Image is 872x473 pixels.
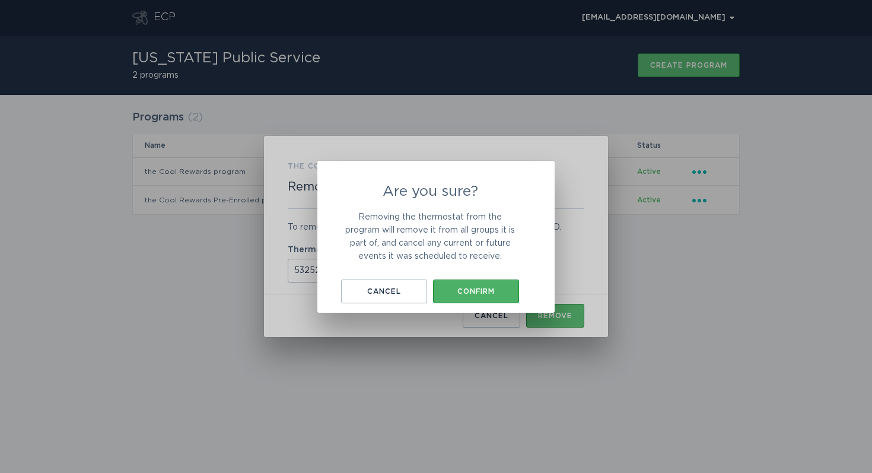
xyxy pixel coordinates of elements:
div: Are you sure? [317,161,555,313]
div: Cancel [347,288,421,295]
button: Confirm [433,280,519,303]
p: Removing the thermostat from the program will remove it from all groups it is part of, and cancel... [341,211,519,263]
h2: Are you sure? [341,185,519,199]
div: Confirm [439,288,513,295]
button: Cancel [341,280,427,303]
